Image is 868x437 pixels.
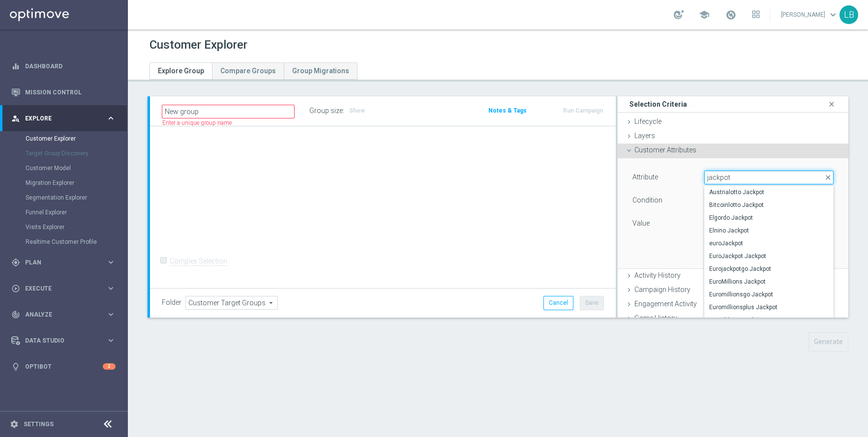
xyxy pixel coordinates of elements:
span: Activity History [634,271,681,279]
button: Generate [808,332,848,351]
h3: Selection Criteria [629,100,687,109]
i: play_circle_outline [11,284,20,293]
span: Frenchlotto Jackpot [709,316,829,324]
span: school [699,9,710,20]
div: 2 [103,363,116,370]
div: Segmentation Explorer [26,190,127,205]
a: Funnel Explorer [26,208,102,216]
a: Optibot [25,353,103,379]
span: Compare Groups [220,67,276,75]
a: Mission Control [25,79,116,105]
span: Data Studio [25,338,106,344]
button: person_search Explore keyboard_arrow_right [11,115,116,122]
span: Game History [634,314,677,322]
div: Data Studio [11,336,106,345]
span: Austrialotto Jackpot [709,188,829,196]
span: Explore Group [158,67,204,75]
i: keyboard_arrow_right [106,114,116,123]
a: Settings [24,421,54,427]
span: close [824,174,832,181]
i: close [827,98,837,111]
button: Data Studio keyboard_arrow_right [11,337,116,345]
i: keyboard_arrow_right [106,258,116,267]
span: EuroJackpot Jackpot [709,252,829,260]
label: Value [632,219,650,228]
span: Layers [634,132,655,140]
div: Optibot [11,353,116,379]
span: Lifecycle [634,117,661,125]
div: Dashboard [11,53,116,79]
lable: Attribute [632,173,658,181]
i: person_search [11,114,20,123]
div: Visits Explorer [26,220,127,234]
button: Notes & Tags [487,105,528,116]
span: Analyze [25,312,106,318]
a: Visits Explorer [26,223,102,231]
span: Elgordo Jackpot [709,214,829,222]
i: settings [10,420,19,429]
button: Save [580,296,604,310]
button: equalizer Dashboard [11,62,116,70]
label: : [343,107,344,115]
i: keyboard_arrow_right [106,284,116,293]
button: lightbulb Optibot 2 [11,363,116,371]
div: Explore [11,114,106,123]
div: Plan [11,258,106,267]
button: gps_fixed Plan keyboard_arrow_right [11,259,116,266]
span: Euromillionsgo Jackpot [709,291,829,298]
div: Realtime Customer Profile [26,234,127,249]
span: EuroMillions Jackpot [709,278,829,286]
button: Mission Control [11,88,116,96]
lable: Condition [632,196,662,204]
span: Euromillionsplus Jackpot [709,303,829,311]
label: Folder [162,298,181,307]
a: Segmentation Explorer [26,194,102,202]
i: equalizer [11,62,20,71]
div: Target Group Discovery [26,146,127,161]
button: Cancel [543,296,573,310]
span: Execute [25,286,106,291]
h1: Customer Explorer [150,38,247,52]
a: Customer Model [26,164,102,172]
div: Customer Model [26,161,127,175]
div: Mission Control [11,79,116,105]
i: track_changes [11,310,20,319]
span: keyboard_arrow_down [828,9,838,20]
input: Quick find [704,171,834,184]
a: Migration Explorer [26,179,102,187]
button: track_changes Analyze keyboard_arrow_right [11,311,116,319]
div: Migration Explorer [26,175,127,190]
i: gps_fixed [11,258,20,267]
a: Dashboard [25,53,116,79]
ul: Tabs [150,62,358,80]
span: Bitcoinlotto Jackpot [709,201,829,209]
div: Funnel Explorer [26,205,127,220]
button: play_circle_outline Execute keyboard_arrow_right [11,285,116,292]
a: [PERSON_NAME]keyboard_arrow_down [780,7,839,22]
label: Complex Selection [170,257,227,266]
span: Plan [25,260,106,265]
label: Enter a unique group name [162,119,232,127]
span: euroJackpot [709,239,829,247]
div: Customer Explorer [26,131,127,146]
div: Execute [11,284,106,293]
span: Elnino Jackpot [709,227,829,234]
span: Customer Attributes [634,146,696,154]
span: Eurojackpotgo Jackpot [709,265,829,273]
input: Enter a name for this target group [162,105,295,118]
label: Group size [309,107,343,115]
span: Engagement Activity [634,300,697,308]
a: Customer Explorer [26,135,102,143]
span: Group Migrations [292,67,349,75]
div: Analyze [11,310,106,319]
div: LB [839,5,858,24]
span: Campaign History [634,286,690,293]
